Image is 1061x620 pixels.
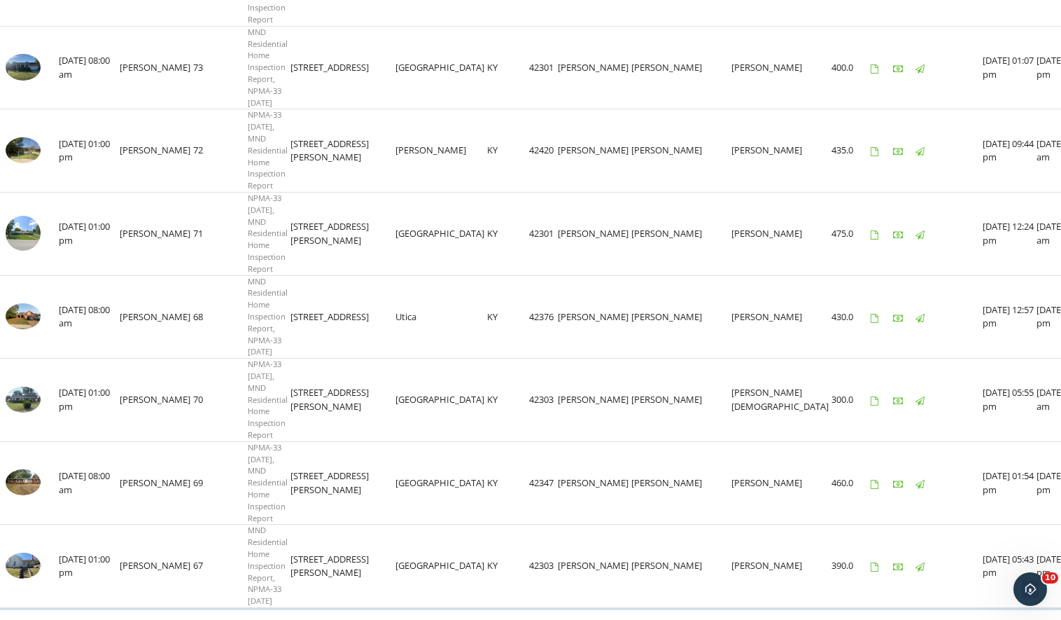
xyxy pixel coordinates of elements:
td: [PERSON_NAME] [558,193,631,276]
td: [PERSON_NAME] [731,275,831,359]
td: [DATE] 01:00 pm [59,359,120,442]
td: 42420 [529,109,558,193]
td: 435.0 [831,109,871,193]
td: [PERSON_NAME][DEMOGRAPHIC_DATA] [731,359,831,442]
td: [DATE] 08:00 am [59,441,120,525]
td: [DATE] 01:00 pm [59,109,120,193]
td: [DATE] 01:07 pm [983,26,1037,109]
span: MND Residential Home Inspection Report, NPMA-33 [DATE] [248,525,288,606]
td: [PERSON_NAME] [395,109,487,193]
td: [DATE] 01:54 pm [983,441,1037,525]
td: [PERSON_NAME] [631,525,731,608]
td: [PERSON_NAME] [558,275,631,359]
td: [DATE] 08:00 am [59,275,120,359]
td: [GEOGRAPHIC_DATA] [395,26,487,109]
img: 9421947%2Fcover_photos%2FlE387y1wJ0PZTWWB4enW%2Fsmall.jpg [6,137,41,163]
td: 400.0 [831,26,871,109]
td: [DATE] 09:44 pm [983,109,1037,193]
img: streetview [6,216,41,251]
td: 71 [193,193,248,276]
td: [PERSON_NAME] [120,441,193,525]
td: [PERSON_NAME] [731,525,831,608]
td: KY [487,359,529,442]
td: [PERSON_NAME] [731,109,831,193]
td: [PERSON_NAME] [631,26,731,109]
td: [STREET_ADDRESS][PERSON_NAME] [290,441,395,525]
span: NPMA-33 [DATE], MND Residential Home Inspection Report [248,109,288,191]
td: [STREET_ADDRESS] [290,26,395,109]
td: [PERSON_NAME] [631,275,731,359]
td: [GEOGRAPHIC_DATA] [395,193,487,276]
span: MND Residential Home Inspection Report, NPMA-33 [DATE] [248,27,288,108]
td: 70 [193,359,248,442]
td: KY [487,525,529,608]
td: [PERSON_NAME] [120,275,193,359]
td: KY [487,26,529,109]
td: [DATE] 08:00 am [59,26,120,109]
td: [PERSON_NAME] [558,109,631,193]
td: [STREET_ADDRESS][PERSON_NAME] [290,359,395,442]
td: [PERSON_NAME] [558,26,631,109]
td: [PERSON_NAME] [631,359,731,442]
span: MND Residential Home Inspection Report, NPMA-33 [DATE] [248,276,288,357]
td: 67 [193,525,248,608]
td: [DATE] 01:00 pm [59,193,120,276]
td: [PERSON_NAME] [731,193,831,276]
td: 68 [193,275,248,359]
iframe: Intercom live chat [1013,572,1047,606]
td: [PERSON_NAME] [631,193,731,276]
td: [STREET_ADDRESS][PERSON_NAME] [290,193,395,276]
td: [DATE] 05:55 pm [983,359,1037,442]
span: NPMA-33 [DATE], MND Residential Home Inspection Report [248,193,288,274]
td: [PERSON_NAME] [120,359,193,442]
td: 42376 [529,275,558,359]
span: NPMA-33 [DATE], MND Residential Home Inspection Report [248,359,288,440]
td: [GEOGRAPHIC_DATA] [395,359,487,442]
td: 390.0 [831,525,871,608]
td: [PERSON_NAME] [120,109,193,193]
td: [PERSON_NAME] [631,441,731,525]
td: [DATE] 05:43 pm [983,525,1037,608]
img: 9392750%2Fcover_photos%2Fzm7ShjvtAcR4jz7E5reQ%2Fsmall.jpg [6,553,41,579]
span: NPMA-33 [DATE], MND Residential Home Inspection Report [248,442,288,523]
img: 9402955%2Fcover_photos%2F815tmYGl5efCE5fRAAbd%2Fsmall.jpg [6,303,41,329]
td: 460.0 [831,441,871,525]
td: [PERSON_NAME] [631,109,731,193]
td: KY [487,275,529,359]
td: [PERSON_NAME] [120,193,193,276]
td: [DATE] 01:00 pm [59,525,120,608]
td: 69 [193,441,248,525]
td: 42303 [529,525,558,608]
img: 9403673%2Fcover_photos%2FQF8Zpnq9FKgHiFlgjvJF%2Fsmall.jpg [6,469,41,495]
td: [PERSON_NAME] [558,359,631,442]
td: 42347 [529,441,558,525]
td: 42303 [529,359,558,442]
td: 475.0 [831,193,871,276]
td: [PERSON_NAME] [731,26,831,109]
td: [PERSON_NAME] [558,441,631,525]
td: [STREET_ADDRESS] [290,275,395,359]
img: 9455189%2Fcover_photos%2Fu9I0t65z2vtXN18LgZAq%2Fsmall.jpg [6,54,41,80]
td: 72 [193,109,248,193]
td: [PERSON_NAME] [558,525,631,608]
td: 42301 [529,26,558,109]
td: [PERSON_NAME] [120,525,193,608]
img: 9414104%2Fcover_photos%2FhRxUKS3r4mg16RJilcEe%2Fsmall.jpg [6,387,41,413]
td: [PERSON_NAME] [120,26,193,109]
td: KY [487,109,529,193]
td: Utica [395,275,487,359]
td: 42301 [529,193,558,276]
td: KY [487,193,529,276]
td: [GEOGRAPHIC_DATA] [395,525,487,608]
td: [PERSON_NAME] [731,441,831,525]
td: KY [487,441,529,525]
td: [STREET_ADDRESS][PERSON_NAME] [290,525,395,608]
td: [DATE] 12:24 pm [983,193,1037,276]
span: 10 [1042,572,1058,584]
td: 300.0 [831,359,871,442]
td: [STREET_ADDRESS][PERSON_NAME] [290,109,395,193]
td: 73 [193,26,248,109]
td: [DATE] 12:57 pm [983,275,1037,359]
td: [GEOGRAPHIC_DATA] [395,441,487,525]
td: 430.0 [831,275,871,359]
